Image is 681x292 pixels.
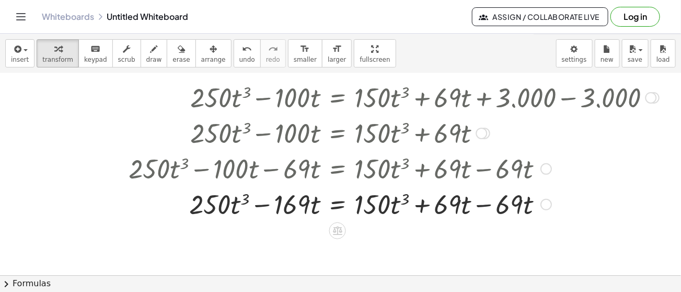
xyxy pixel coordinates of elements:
[322,39,352,68] button: format_sizelarger
[332,43,342,55] i: format_size
[172,56,190,63] span: erase
[628,56,642,63] span: save
[610,7,660,27] button: Log in
[90,43,100,55] i: keyboard
[146,56,162,63] span: draw
[472,7,608,26] button: Assign / Collaborate Live
[656,56,670,63] span: load
[195,39,232,68] button: arrange
[266,56,280,63] span: redo
[651,39,676,68] button: load
[42,56,73,63] span: transform
[556,39,593,68] button: settings
[201,56,226,63] span: arrange
[167,39,195,68] button: erase
[5,39,34,68] button: insert
[141,39,168,68] button: draw
[234,39,261,68] button: undoundo
[11,56,29,63] span: insert
[112,39,141,68] button: scrub
[42,12,94,22] a: Whiteboards
[78,39,113,68] button: keyboardkeypad
[601,56,614,63] span: new
[360,56,390,63] span: fullscreen
[84,56,107,63] span: keypad
[242,43,252,55] i: undo
[329,222,346,239] div: Apply the same math to both sides of the equation
[239,56,255,63] span: undo
[288,39,322,68] button: format_sizesmaller
[268,43,278,55] i: redo
[118,56,135,63] span: scrub
[260,39,286,68] button: redoredo
[294,56,317,63] span: smaller
[37,39,79,68] button: transform
[13,8,29,25] button: Toggle navigation
[622,39,649,68] button: save
[595,39,620,68] button: new
[328,56,346,63] span: larger
[562,56,587,63] span: settings
[481,12,599,21] span: Assign / Collaborate Live
[354,39,396,68] button: fullscreen
[300,43,310,55] i: format_size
